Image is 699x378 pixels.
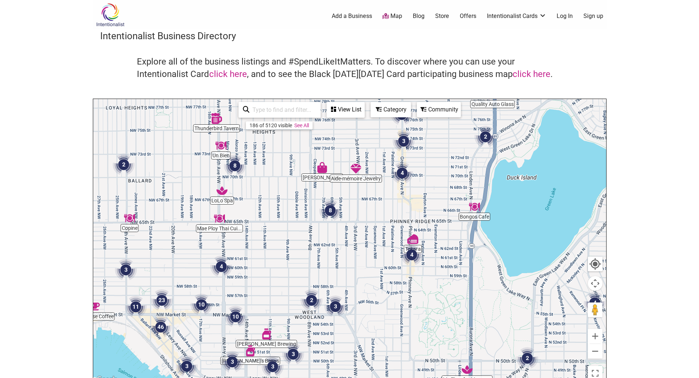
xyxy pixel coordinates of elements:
div: 8 [319,199,341,221]
img: Intentionalist [93,3,128,27]
a: Add a Business [332,12,372,20]
div: 3 [393,130,415,152]
div: 4 [401,244,423,266]
div: View List [327,103,364,117]
div: Stoup Brewing [261,329,272,340]
div: 186 of 5120 visible [250,122,292,128]
div: 2 [113,154,135,176]
button: Zoom out [588,344,602,359]
div: Filter by Community [417,102,461,117]
a: Sign up [583,12,603,20]
div: 3 [282,343,304,365]
a: Blog [413,12,425,20]
a: Map [382,12,402,21]
div: Tokara [407,234,418,245]
h3: Intentionalist Business Directory [100,29,599,43]
div: 11 [391,103,413,125]
a: Log In [557,12,573,20]
h4: Explore all of the business listings and #SpendLikeItMatters. To discover where you can use your ... [137,56,563,80]
div: 46 [150,316,172,338]
div: 10 [225,306,247,328]
div: Community [418,103,460,117]
div: 3 [221,351,243,373]
div: 4 [391,162,413,184]
div: Type to search and filter [239,102,321,118]
div: 2 [301,289,323,311]
div: Anders [317,162,328,173]
div: 11 [125,296,147,318]
div: Firehouse Coffee [89,301,100,312]
div: 3 [176,355,198,377]
div: 2 [474,126,496,148]
div: 3 [115,259,137,281]
div: 2 [516,347,538,369]
div: 4 [584,292,606,314]
div: Copine [124,213,135,224]
div: Aide-mémoire Jewelry [350,163,361,174]
button: Drag Pegman onto the map to open Street View [588,302,602,317]
div: Bongos Cafe [469,201,480,212]
div: See a list of the visible businesses [327,102,365,118]
div: Category [371,103,410,117]
button: Map camera controls [588,276,602,291]
div: LoLo Spa [216,185,227,196]
button: Your Location [588,257,602,271]
div: 3 [324,296,346,318]
div: 8 [224,155,246,177]
div: Mae Ploy Thai Cuisine [214,213,225,224]
a: click here [209,69,247,79]
div: Filter by category [371,102,411,117]
button: Zoom in [588,329,602,344]
div: Thunderbird Tavern [211,113,222,124]
div: 3 [262,356,284,378]
a: Offers [460,12,476,20]
a: click here [513,69,550,79]
a: Intentionalist Cards [487,12,546,20]
div: 4 [210,256,232,278]
div: Reuben's Brews [245,345,256,356]
div: 10 [190,294,212,316]
a: See All [294,122,309,128]
input: Type to find and filter... [250,103,316,117]
div: My Time for Massage [462,364,473,375]
a: Store [435,12,449,20]
div: Un Bien [215,140,226,151]
div: 23 [151,289,173,311]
